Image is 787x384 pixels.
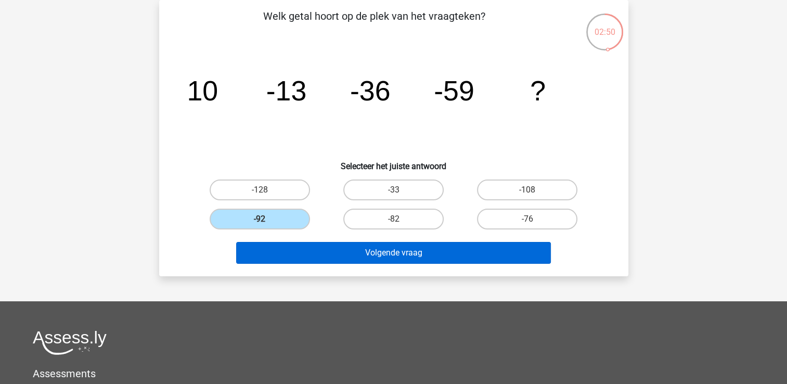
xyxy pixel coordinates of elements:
[187,75,218,106] tspan: 10
[343,209,444,229] label: -82
[210,209,310,229] label: -92
[176,153,612,171] h6: Selecteer het juiste antwoord
[266,75,306,106] tspan: -13
[530,75,546,106] tspan: ?
[176,8,573,40] p: Welk getal hoort op de plek van het vraagteken?
[236,242,551,264] button: Volgende vraag
[434,75,474,106] tspan: -59
[33,367,754,380] h5: Assessments
[477,209,577,229] label: -76
[350,75,390,106] tspan: -36
[343,180,444,200] label: -33
[210,180,310,200] label: -128
[477,180,577,200] label: -108
[33,330,107,355] img: Assessly logo
[585,12,624,39] div: 02:50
